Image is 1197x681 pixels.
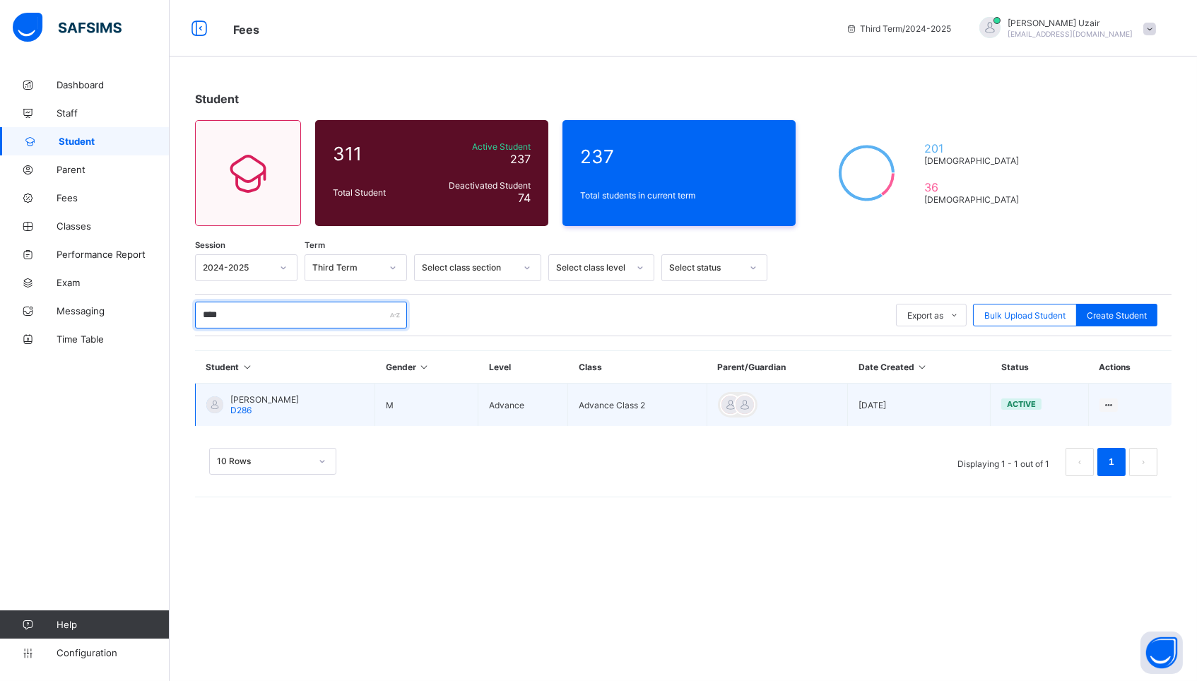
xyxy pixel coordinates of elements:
div: SheikhUzair [965,17,1163,40]
th: Date Created [848,351,991,384]
span: 36 [924,180,1025,194]
span: 311 [333,143,423,165]
span: D286 [230,405,252,415]
span: Total students in current term [580,190,778,201]
span: Student [195,92,239,106]
span: Deactivated Student [430,180,531,191]
div: Third Term [312,263,381,273]
i: Sort in Ascending Order [916,362,928,372]
th: Actions [1088,351,1172,384]
button: prev page [1066,448,1094,476]
span: [DEMOGRAPHIC_DATA] [924,194,1025,205]
td: Advance Class 2 [568,384,707,427]
span: Bulk Upload Student [984,310,1066,321]
td: [DATE] [848,384,991,427]
span: active [1007,399,1036,409]
li: 1 [1097,448,1126,476]
span: Fees [233,23,259,37]
span: Create Student [1087,310,1147,321]
td: M [375,384,478,427]
span: [DEMOGRAPHIC_DATA] [924,155,1025,166]
button: next page [1129,448,1157,476]
span: Dashboard [57,79,170,90]
th: Parent/Guardian [707,351,847,384]
td: Advance [478,384,568,427]
div: Select status [669,263,741,273]
span: Session [195,240,225,250]
span: Student [59,136,170,147]
li: Displaying 1 - 1 out of 1 [947,448,1060,476]
i: Sort in Ascending Order [418,362,430,372]
span: session/term information [846,23,951,34]
span: Messaging [57,305,170,316]
th: Student [196,351,375,384]
span: Configuration [57,647,169,658]
button: Open asap [1140,632,1183,674]
div: Select class section [422,263,515,273]
span: 74 [518,191,531,205]
a: 1 [1104,453,1118,471]
span: [PERSON_NAME] [230,394,299,405]
span: 237 [580,146,778,167]
div: 2024-2025 [203,263,271,273]
div: 10 Rows [217,456,310,467]
span: Time Table [57,333,170,345]
th: Status [991,351,1088,384]
div: Total Student [329,184,427,201]
span: Staff [57,107,170,119]
div: Select class level [556,263,628,273]
span: Term [305,240,325,250]
span: [PERSON_NAME] Uzair [1008,18,1133,28]
img: safsims [13,13,122,42]
th: Gender [375,351,478,384]
span: Performance Report [57,249,170,260]
th: Level [478,351,568,384]
span: Active Student [430,141,531,152]
span: Parent [57,164,170,175]
span: Fees [57,192,170,203]
span: 201 [924,141,1025,155]
span: Exam [57,277,170,288]
span: [EMAIL_ADDRESS][DOMAIN_NAME] [1008,30,1133,38]
span: Export as [907,310,943,321]
li: 上一页 [1066,448,1094,476]
span: 237 [510,152,531,166]
li: 下一页 [1129,448,1157,476]
i: Sort in Ascending Order [242,362,254,372]
th: Class [568,351,707,384]
span: Help [57,619,169,630]
span: Classes [57,220,170,232]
